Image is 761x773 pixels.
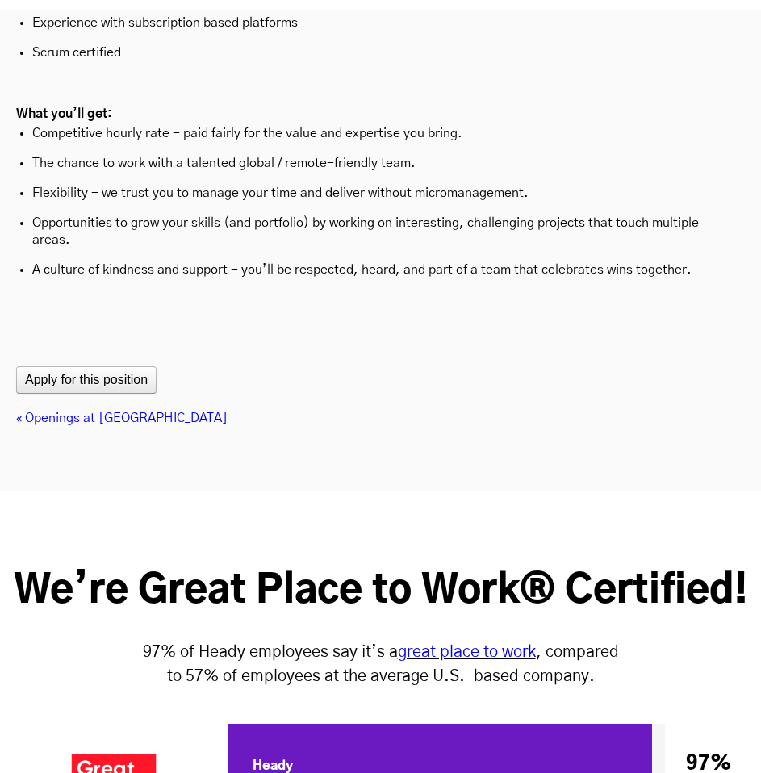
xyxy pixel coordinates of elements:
[16,104,745,125] h2: What you’ll get:
[398,644,536,660] a: great place to work
[32,215,729,249] p: Opportunities to grow your skills (and portfolio) by working on interesting, challenging projects...
[32,44,729,61] p: Scrum certified
[32,15,729,31] p: Experience with subscription based platforms
[32,185,729,202] p: Flexibility - we trust you to manage your time and deliver without micromanagement.
[16,412,228,424] a: « Openings at [GEOGRAPHIC_DATA]
[139,640,623,688] p: 97% of Heady employees say it’s a , compared to 57% of employees at the average U.S.-based company.
[32,155,729,172] p: The chance to work with a talented global / remote-friendly team.
[32,261,729,278] p: A culture of kindness and support - you’ll be respected, heard, and part of a team that celebrate...
[32,125,729,142] p: Competitive hourly rate - paid fairly for the value and expertise you bring.
[16,366,157,394] button: Apply for this position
